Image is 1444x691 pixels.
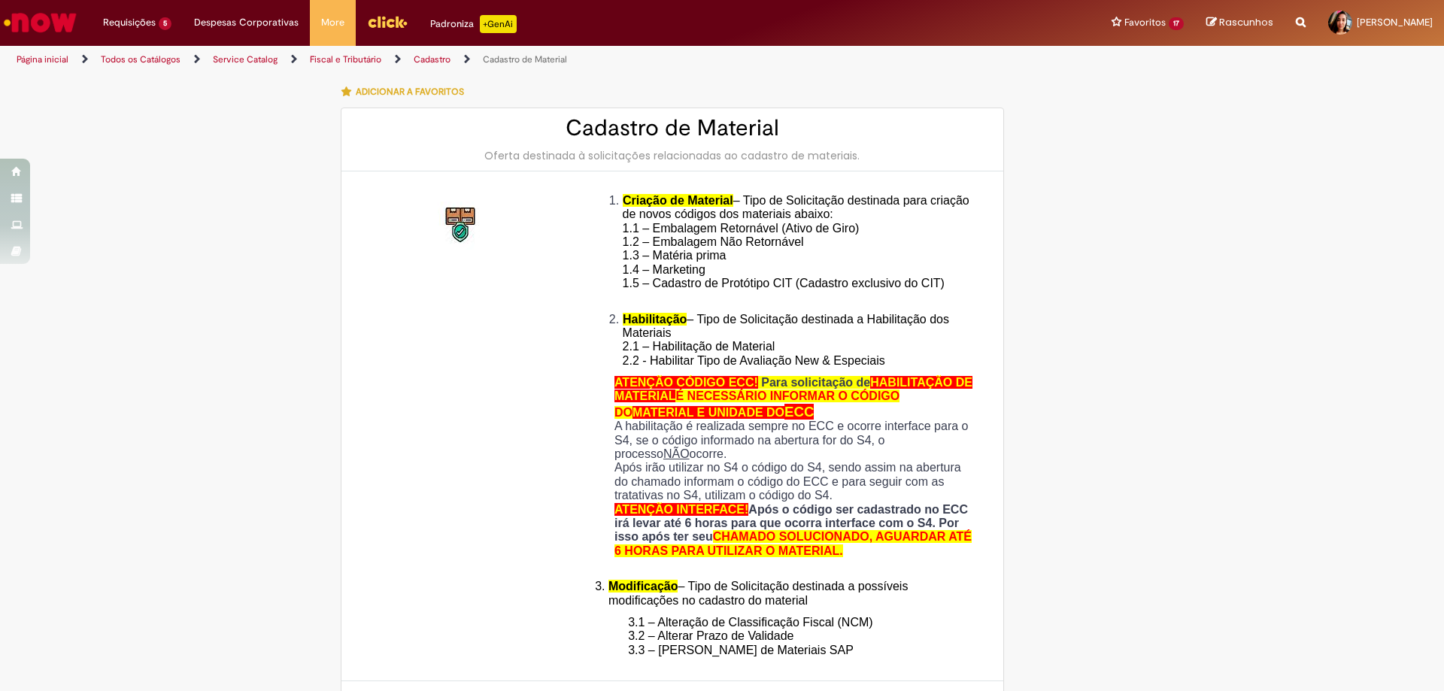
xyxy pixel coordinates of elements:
li: – Tipo de Solicitação destinada a possíveis modificações no cadastro do material [608,580,977,608]
span: More [321,15,344,30]
strong: Após o código ser cadastrado no ECC irá levar até 6 horas para que ocorra interface com o S4. Por... [614,503,972,557]
a: Cadastro de Material [483,53,567,65]
span: CHAMADO SOLUCIONADO, AGUARDAR ATÉ 6 HORAS PARA UTILIZAR O MATERIAL. [614,530,972,556]
h2: Cadastro de Material [356,116,988,141]
a: Cadastro [414,53,450,65]
span: Criação de Material [623,194,733,207]
span: ATENÇÃO CÓDIGO ECC! [614,376,758,389]
span: [PERSON_NAME] [1357,16,1433,29]
a: Todos os Catálogos [101,53,180,65]
img: click_logo_yellow_360x200.png [367,11,408,33]
a: Rascunhos [1206,16,1273,30]
a: Página inicial [17,53,68,65]
span: É NECESSÁRIO INFORMAR O CÓDIGO DO [614,389,899,418]
u: NÃO [663,447,690,460]
span: Rascunhos [1219,15,1273,29]
a: Fiscal e Tributário [310,53,381,65]
p: +GenAi [480,15,517,33]
span: ATENÇÃO INTERFACE! [614,503,748,516]
span: Despesas Corporativas [194,15,299,30]
img: Cadastro de Material [438,202,486,250]
span: Modificação [608,580,678,593]
span: Habilitação [623,313,687,326]
span: – Tipo de Solicitação destinada a Habilitação dos Materiais 2.1 – Habilitação de Material 2.2 - H... [623,313,949,367]
span: MATERIAL E UNIDADE DO [633,406,784,419]
span: – Tipo de Solicitação destinada para criação de novos códigos dos materiais abaixo: 1.1 – Embalag... [623,194,969,304]
span: Para solicitação de [761,376,870,389]
p: A habilitação é realizada sempre no ECC e ocorre interface para o S4, se o código informado na ab... [614,420,977,461]
span: ECC [784,404,814,420]
a: Service Catalog [213,53,278,65]
span: 3.1 – Alteração de Classificação Fiscal (NCM) 3.2 – Alterar Prazo de Validade 3.3 – [PERSON_NAME]... [628,616,872,656]
div: Oferta destinada à solicitações relacionadas ao cadastro de materiais. [356,148,988,163]
span: Requisições [103,15,156,30]
span: 17 [1169,17,1184,30]
span: Adicionar a Favoritos [356,86,464,98]
span: Favoritos [1124,15,1166,30]
span: 5 [159,17,171,30]
button: Adicionar a Favoritos [341,76,472,108]
div: Padroniza [430,15,517,33]
img: ServiceNow [2,8,79,38]
ul: Trilhas de página [11,46,951,74]
p: Após irão utilizar no S4 o código do S4, sendo assim na abertura do chamado informam o código do ... [614,461,977,502]
span: HABILITAÇÃO DE MATERIAL [614,376,972,402]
